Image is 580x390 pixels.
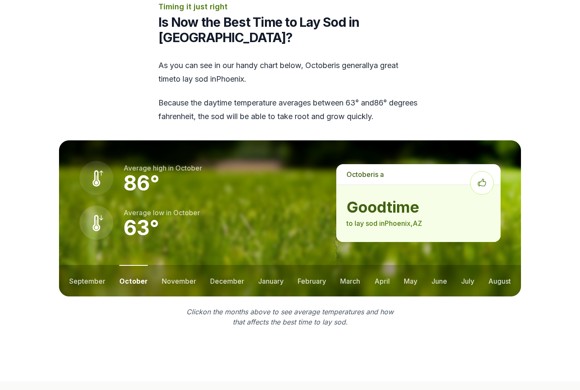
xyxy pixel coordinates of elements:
button: june [431,265,447,296]
p: Because the daytime temperature averages between 63 ° and 86 ° degrees fahrenheit, the sod will b... [158,96,422,123]
p: Average high in [124,163,202,173]
strong: 63 ° [124,215,159,240]
p: Average low in [124,208,200,218]
button: april [374,265,390,296]
button: july [461,265,474,296]
p: Timing it just right [158,1,422,13]
span: october [173,208,200,217]
p: Click on the months above to see average temperatures and how that affects the best time to lay sod. [181,307,399,327]
button: december [210,265,244,296]
button: january [258,265,284,296]
button: september [69,265,105,296]
p: to lay sod in Phoenix , AZ [346,218,490,228]
button: february [298,265,326,296]
p: is a [336,164,501,185]
span: october [305,61,334,70]
button: october [119,265,148,296]
strong: good time [346,199,490,216]
h2: Is Now the Best Time to Lay Sod in [GEOGRAPHIC_DATA]? [158,14,422,45]
button: november [162,265,196,296]
span: october [175,164,202,172]
button: august [488,265,511,296]
strong: 86 ° [124,171,160,196]
span: october [346,170,373,179]
button: march [340,265,360,296]
button: may [404,265,417,296]
div: As you can see in our handy chart below, is generally a great time to lay sod in Phoenix . [158,59,422,123]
